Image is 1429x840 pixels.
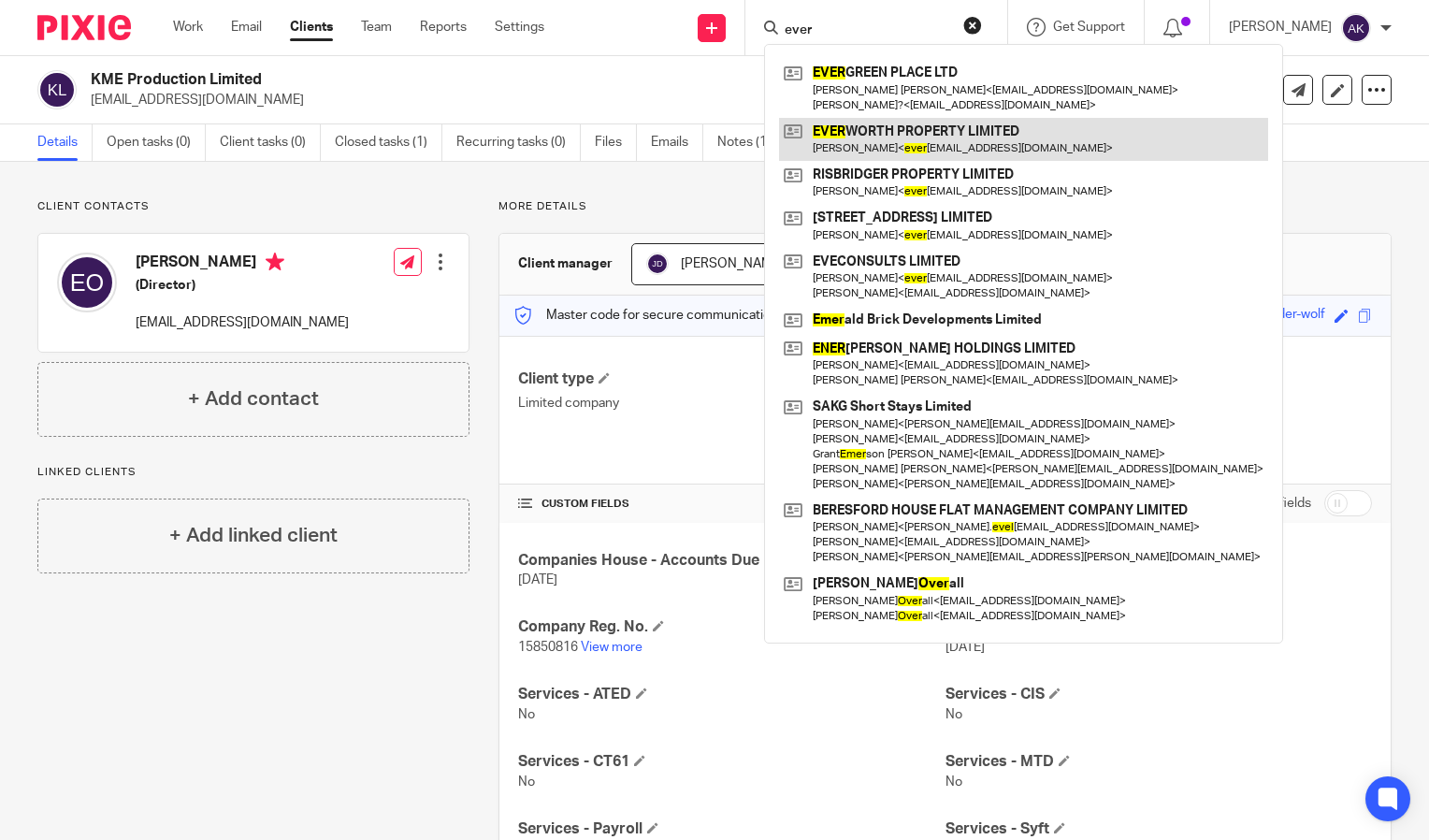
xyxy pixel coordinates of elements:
a: Files [595,124,637,161]
p: Master code for secure communications and files [513,306,836,325]
h4: [PERSON_NAME] [136,253,349,276]
span: [DATE] [945,641,985,654]
h2: KME Production Limited [91,70,928,90]
span: [DATE] [518,573,557,587]
h4: Services - Syft [945,819,1372,839]
img: svg%3E [57,253,117,312]
h4: Services - CT61 [518,752,945,772]
h3: Client manager [518,254,613,273]
a: View more [581,641,642,654]
a: Team [361,18,392,36]
p: More details [498,199,1392,214]
span: Get Support [1053,21,1125,34]
span: [PERSON_NAME] [681,257,784,270]
a: Settings [495,18,544,36]
a: Clients [290,18,333,36]
img: Pixie [37,15,131,40]
h4: Client type [518,369,945,389]
p: Linked clients [37,465,469,480]
p: [PERSON_NAME] [1229,18,1332,36]
h4: Services - ATED [518,685,945,704]
img: svg%3E [1341,13,1371,43]
p: Client contacts [37,199,469,214]
a: Closed tasks (1) [335,124,442,161]
h4: + Add linked client [169,521,338,550]
a: Work [173,18,203,36]
h4: + Add contact [188,384,319,413]
h4: CUSTOM FIELDS [518,497,945,512]
a: Email [231,18,262,36]
h4: Services - Payroll [518,819,945,839]
a: Details [37,124,93,161]
a: Recurring tasks (0) [456,124,581,161]
button: Clear [963,16,982,35]
h4: Services - CIS [945,685,1372,704]
a: Client tasks (0) [220,124,321,161]
h4: Company Reg. No. [518,617,945,637]
p: [EMAIL_ADDRESS][DOMAIN_NAME] [136,313,349,332]
a: Open tasks (0) [107,124,206,161]
h4: Services - MTD [945,752,1372,772]
a: Emails [651,124,703,161]
h4: Companies House - Accounts Due [518,551,945,571]
span: No [945,775,962,789]
h5: (Director) [136,276,349,295]
a: Reports [420,18,467,36]
span: 15850816 [518,641,578,654]
span: No [518,775,535,789]
p: [EMAIL_ADDRESS][DOMAIN_NAME] [91,91,1137,109]
img: svg%3E [37,70,77,109]
a: Notes (1) [717,124,786,161]
span: No [518,708,535,721]
img: svg%3E [646,253,669,275]
i: Primary [266,253,284,271]
p: Limited company [518,394,945,413]
input: Search [783,22,951,39]
span: No [945,708,962,721]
